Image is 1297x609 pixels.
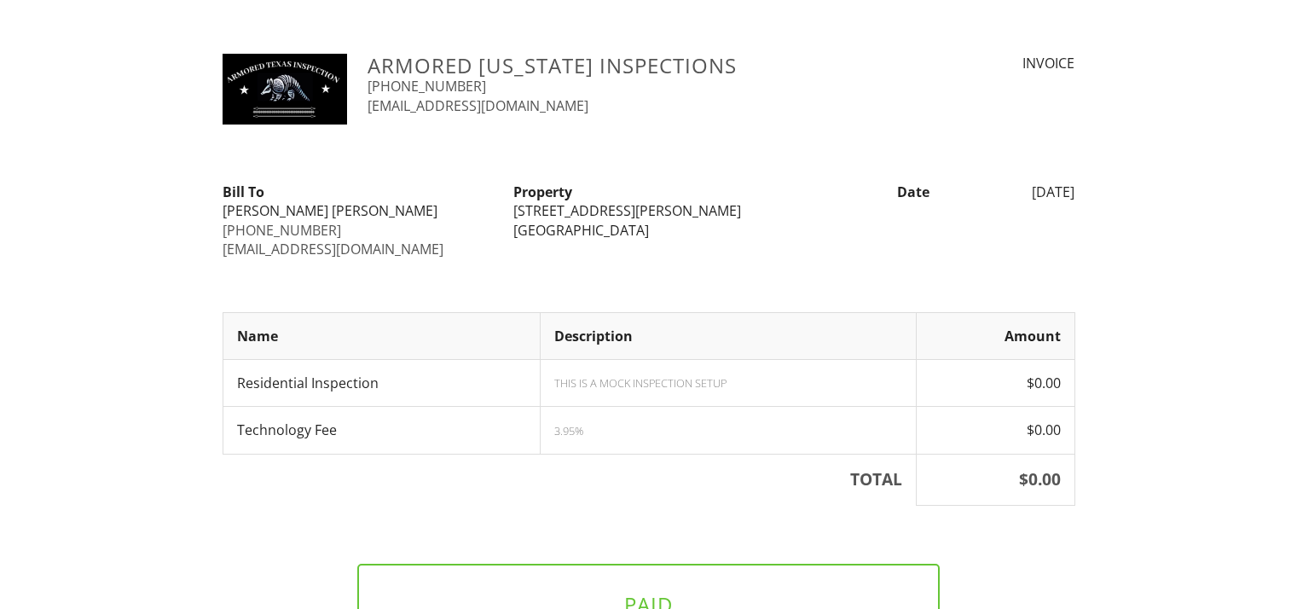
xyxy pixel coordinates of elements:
[916,312,1074,359] th: Amount
[223,183,264,201] strong: Bill To
[916,360,1074,407] td: $0.00
[223,454,916,505] th: TOTAL
[554,424,901,438] div: 3.95%
[368,54,856,77] h3: Armored [US_STATE] Inspections
[916,407,1074,454] td: $0.00
[223,240,443,258] a: [EMAIL_ADDRESS][DOMAIN_NAME]
[513,221,784,240] div: [GEOGRAPHIC_DATA]
[368,96,588,115] a: [EMAIL_ADDRESS][DOMAIN_NAME]
[223,201,493,220] div: [PERSON_NAME] [PERSON_NAME]
[223,54,348,125] img: Logo2.jpg
[513,201,784,220] div: [STREET_ADDRESS][PERSON_NAME]
[513,183,572,201] strong: Property
[223,221,341,240] a: [PHONE_NUMBER]
[916,454,1074,505] th: $0.00
[554,376,901,390] div: THIS IS A MOCK INSPECTION SETUP
[541,312,916,359] th: Description
[223,312,541,359] th: Name
[877,54,1074,72] div: INVOICE
[223,407,541,454] td: Technology Fee
[794,183,940,201] div: Date
[368,77,486,96] a: [PHONE_NUMBER]
[940,183,1086,201] div: [DATE]
[237,374,379,392] span: Residential Inspection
